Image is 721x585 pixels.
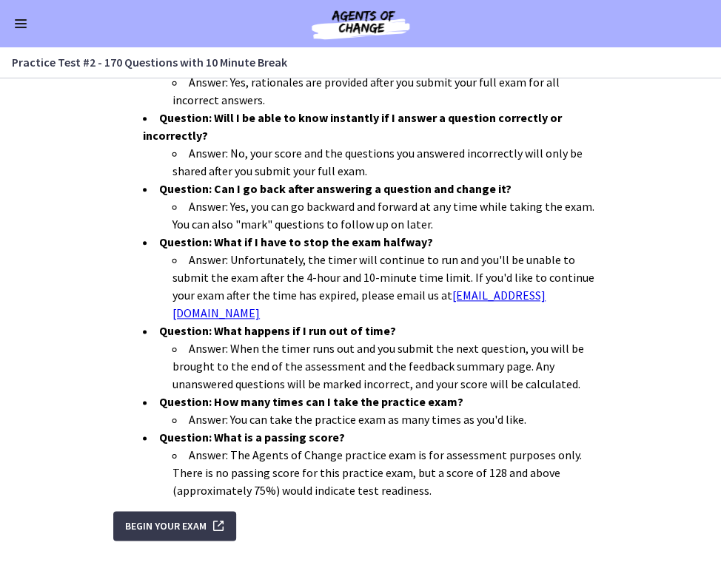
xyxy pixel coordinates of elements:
[172,251,608,322] li: Answer: Unfortunately, the timer will continue to run and you'll be unable to submit the exam aft...
[159,394,463,409] strong: Question: How many times can I take the practice exam?
[272,6,449,41] img: Agents of Change
[172,410,608,428] li: Answer: You can take the practice exam as many times as you'd like.
[159,430,345,444] strong: Question: What is a passing score?
[159,181,512,196] strong: Question: Can I go back after answering a question and change it?
[12,53,691,71] h3: Practice Test #2 - 170 Questions with 10 Minute Break
[12,15,30,33] button: Enable menu
[159,323,396,338] strong: Question: What happens if I run out of time?
[172,73,608,109] li: Answer: Yes, rationales are provided after you submit your full exam for all incorrect answers.
[143,110,562,143] strong: Question: Will I be able to know instantly if I answer a question correctly or incorrectly?
[159,234,433,249] strong: Question: What if I have to stop the exam halfway?
[172,339,608,393] li: Answer: When the timer runs out and you submit the next question, you will be brought to the end ...
[113,511,236,541] button: Begin Your Exam
[172,144,608,180] li: Answer: No, your score and the questions you answered incorrectly will only be shared after you s...
[172,446,608,499] li: Answer: The Agents of Change practice exam is for assessment purposes only. There is no passing s...
[125,517,207,535] span: Begin Your Exam
[172,197,608,233] li: Answer: Yes, you can go backward and forward at any time while taking the exam. You can also "mar...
